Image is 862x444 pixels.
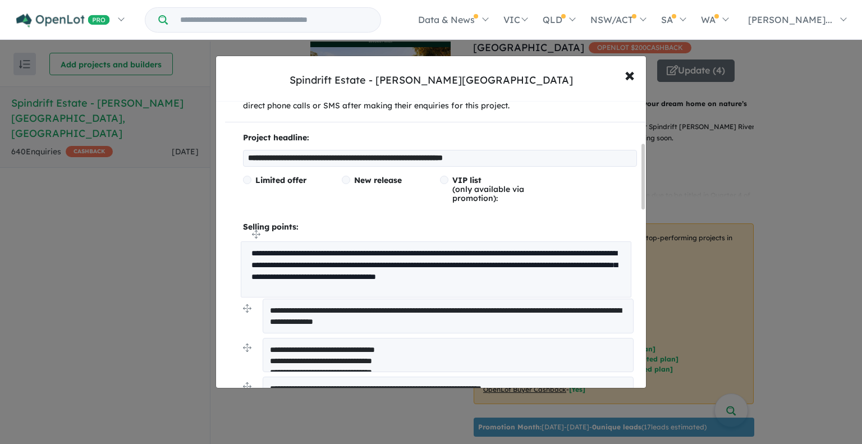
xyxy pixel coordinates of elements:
span: VIP list [452,175,482,185]
img: drag.svg [243,304,251,313]
span: [PERSON_NAME]... [748,14,832,25]
span: (only available via promotion): [452,175,524,203]
input: Try estate name, suburb, builder or developer [170,8,378,32]
span: × [625,62,635,86]
img: drag.svg [243,382,251,391]
img: drag.svg [243,344,251,352]
span: New release [354,175,402,185]
img: Openlot PRO Logo White [16,13,110,28]
div: Spindrift Estate - [PERSON_NAME][GEOGRAPHIC_DATA] [290,73,573,88]
p: Selling points: [243,221,637,234]
p: Project headline: [243,131,637,145]
span: Limited offer [255,175,306,185]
